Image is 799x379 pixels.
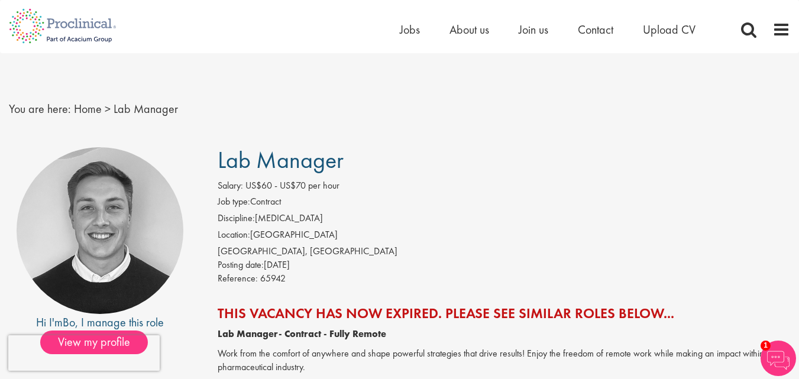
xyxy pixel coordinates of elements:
[245,179,339,192] span: US$60 - US$70 per hour
[40,333,160,348] a: View my profile
[260,272,286,284] span: 65942
[761,341,796,376] img: Chatbot
[218,228,250,242] label: Location:
[218,245,790,258] div: [GEOGRAPHIC_DATA], [GEOGRAPHIC_DATA]
[761,341,771,351] span: 1
[218,328,279,340] strong: Lab Manager
[40,331,148,354] span: View my profile
[114,101,178,116] span: Lab Manager
[218,306,790,321] h2: This vacancy has now expired. Please see similar roles below...
[519,22,548,37] a: Join us
[279,328,386,340] strong: - Contract - Fully Remote
[17,147,183,314] img: imeage of recruiter Bo Forsen
[218,272,258,286] label: Reference:
[218,179,243,193] label: Salary:
[218,258,790,272] div: [DATE]
[218,212,255,225] label: Discipline:
[218,347,790,374] p: Work from the comfort of anywhere and shape powerful strategies that drive results! Enjoy the fre...
[400,22,420,37] a: Jobs
[218,258,264,271] span: Posting date:
[74,101,102,116] a: breadcrumb link
[9,314,191,331] div: Hi I'm , I manage this role
[218,195,250,209] label: Job type:
[218,145,344,175] span: Lab Manager
[218,195,790,212] li: Contract
[218,212,790,228] li: [MEDICAL_DATA]
[449,22,489,37] a: About us
[218,228,790,245] li: [GEOGRAPHIC_DATA]
[9,101,71,116] span: You are here:
[8,335,160,371] iframe: reCAPTCHA
[63,315,75,330] a: Bo
[578,22,613,37] a: Contact
[643,22,696,37] a: Upload CV
[105,101,111,116] span: >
